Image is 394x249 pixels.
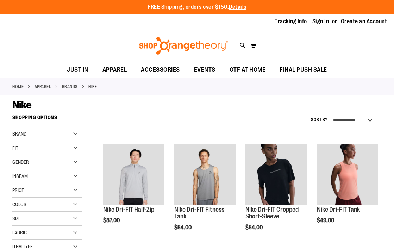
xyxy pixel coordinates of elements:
a: Nike Dri-FIT Fitness Tank [174,206,224,220]
a: Nike Dri-FIT Tank [317,144,378,206]
span: Fabric [12,230,27,235]
a: Nike Dri-FIT Cropped Short-Sleeve [245,206,299,220]
a: ACCESSORIES [134,62,187,78]
div: product [100,140,168,242]
img: Nike Dri-FIT Cropped Short-Sleeve [245,144,307,205]
span: JUST IN [67,62,88,78]
div: product [242,140,310,249]
span: $49.00 [317,217,335,224]
span: Inseam [12,173,28,179]
p: FREE Shipping, orders over $150. [148,3,246,11]
label: Sort By [311,117,328,123]
a: Details [229,4,246,10]
a: Nike Dri-FIT Tank [317,206,360,213]
span: EVENTS [194,62,215,78]
span: APPAREL [102,62,127,78]
span: $87.00 [103,217,121,224]
div: Size [12,212,82,226]
div: Price [12,183,82,198]
span: ACCESSORIES [141,62,180,78]
span: OTF AT HOME [230,62,266,78]
div: Fabric [12,226,82,240]
div: product [171,140,239,249]
span: Price [12,187,24,193]
span: Nike [12,99,31,111]
div: Inseam [12,169,82,183]
div: Gender [12,155,82,169]
a: Tracking Info [275,18,307,25]
div: Fit [12,141,82,155]
div: Brand [12,127,82,141]
span: Brand [12,131,26,137]
strong: Nike [88,83,97,90]
a: Create an Account [341,18,387,25]
a: Nike Dri-FIT Half-Zip [103,144,164,206]
span: FINAL PUSH SALE [280,62,327,78]
a: OTF AT HOME [223,62,273,78]
a: EVENTS [187,62,223,78]
a: Nike Dri-FIT Half-Zip [103,206,154,213]
a: Sign In [312,18,329,25]
span: Fit [12,145,18,151]
span: Color [12,201,26,207]
img: Nike Dri-FIT Fitness Tank [174,144,236,205]
a: Home [12,83,24,90]
span: $54.00 [245,224,264,231]
img: Nike Dri-FIT Tank [317,144,378,205]
a: FINAL PUSH SALE [273,62,334,78]
div: Color [12,198,82,212]
span: Size [12,216,21,221]
a: BRANDS [62,83,78,90]
strong: Shopping Options [12,111,82,127]
img: Shop Orangetheory [138,37,229,55]
a: JUST IN [60,62,95,78]
div: product [313,140,382,242]
a: APPAREL [35,83,51,90]
a: Nike Dri-FIT Fitness Tank [174,144,236,206]
a: Nike Dri-FIT Cropped Short-Sleeve [245,144,307,206]
span: Gender [12,159,29,165]
a: APPAREL [95,62,134,78]
span: $54.00 [174,224,193,231]
img: Nike Dri-FIT Half-Zip [103,144,164,205]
